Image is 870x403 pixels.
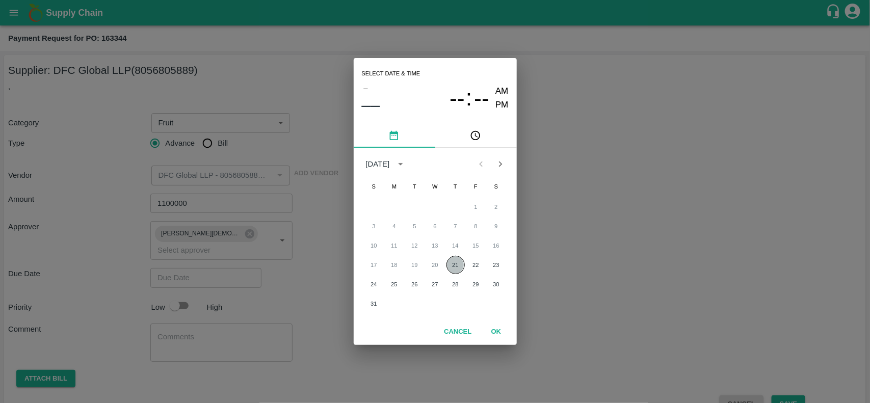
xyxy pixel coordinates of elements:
button: 21 [446,256,465,274]
span: Select date & time [362,66,420,82]
button: 28 [446,275,465,293]
button: PM [495,98,509,112]
span: Saturday [487,176,506,197]
span: Thursday [446,176,465,197]
div: [DATE] [366,158,390,170]
button: – [362,82,370,95]
button: 26 [406,275,424,293]
span: Monday [385,176,404,197]
button: -- [474,85,489,112]
button: 25 [385,275,404,293]
button: 27 [426,275,444,293]
button: 29 [467,275,485,293]
span: Wednesday [426,176,444,197]
button: 30 [487,275,506,293]
button: -- [450,85,465,112]
button: 23 [487,256,506,274]
button: AM [495,85,509,98]
button: pick date [354,123,435,148]
button: OK [480,323,513,341]
button: Cancel [440,323,476,341]
button: calendar view is open, switch to year view [392,156,409,172]
button: Next month [491,154,510,174]
span: : [466,85,472,112]
span: – [363,82,367,95]
button: 24 [365,275,383,293]
button: –– [362,95,380,115]
span: Friday [467,176,485,197]
button: 31 [365,294,383,313]
span: Sunday [365,176,383,197]
button: 22 [467,256,485,274]
span: Tuesday [406,176,424,197]
button: pick time [435,123,517,148]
